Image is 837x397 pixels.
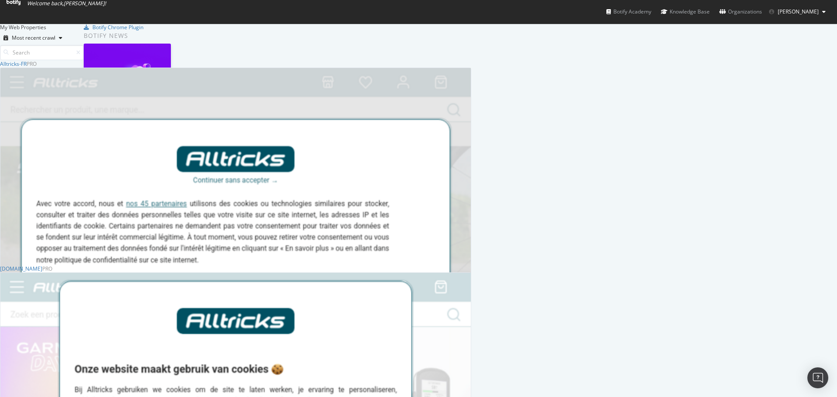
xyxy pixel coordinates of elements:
a: Botify Chrome Plugin [84,24,143,31]
div: Most recent crawl [12,35,55,41]
div: Open Intercom Messenger [807,367,828,388]
div: Botify Academy [606,7,651,16]
img: What Happens When ChatGPT Is Your Holiday Shopper? [84,44,171,113]
div: Botify news [84,31,346,41]
div: Knowledge Base [661,7,710,16]
div: Pro [42,265,52,272]
button: [PERSON_NAME] [762,5,833,19]
span: Antonin Anger [778,8,819,15]
div: Pro [27,60,37,68]
div: Organizations [719,7,762,16]
div: Botify Chrome Plugin [92,24,143,31]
